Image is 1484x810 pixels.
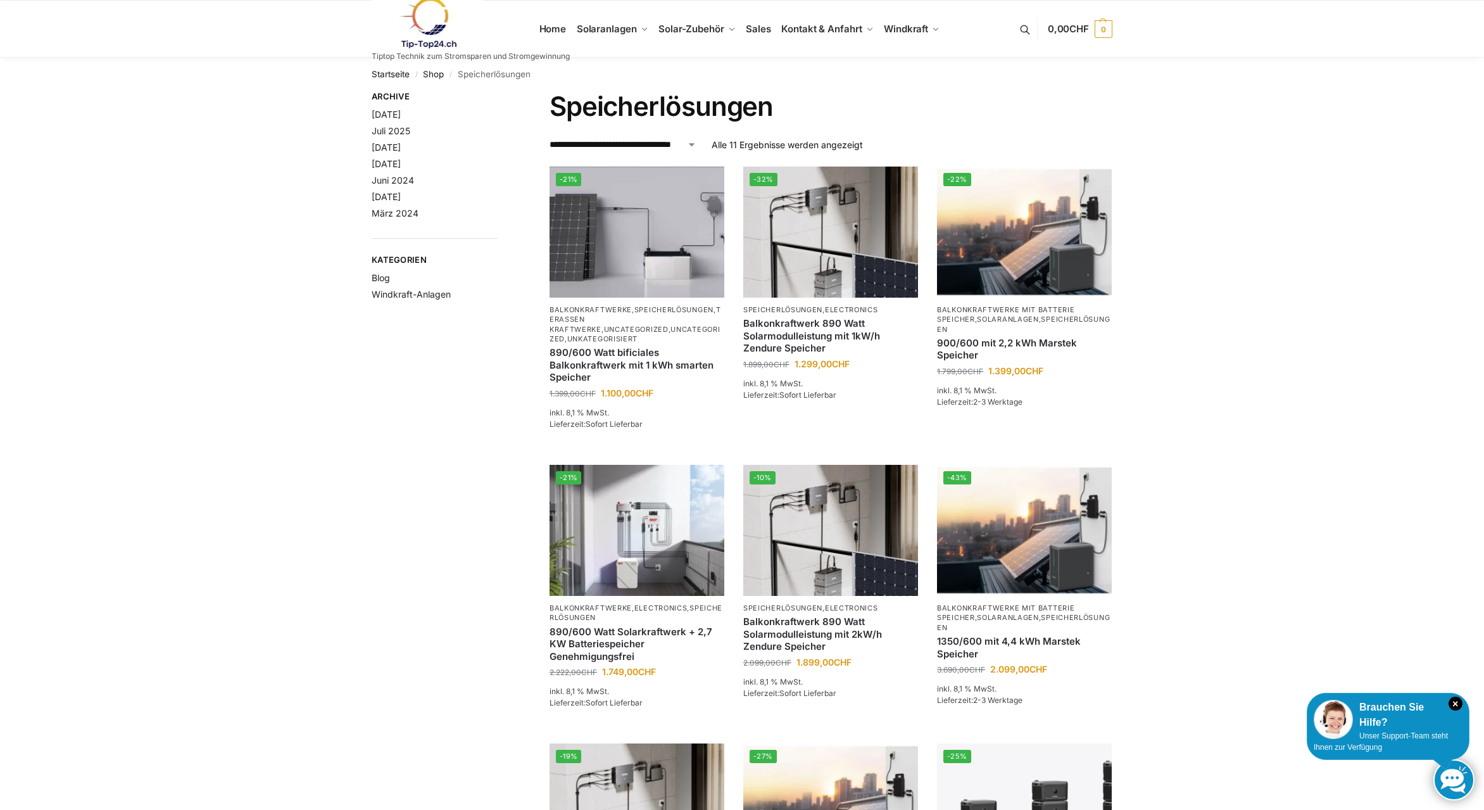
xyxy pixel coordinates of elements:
bdi: 1.799,00 [937,367,983,376]
span: 2-3 Werktage [973,695,1022,705]
a: Balkonkraftwerke [550,305,632,314]
select: Shop-Reihenfolge [550,138,696,151]
a: [DATE] [372,191,401,202]
p: inkl. 8,1 % MwSt. [550,686,724,697]
span: CHF [581,668,597,677]
a: Kontakt & Anfahrt [776,1,879,58]
a: Speicherlösungen [937,613,1110,631]
a: [DATE] [372,109,401,120]
span: CHF [636,388,653,398]
span: Sales [746,23,771,35]
span: CHF [969,665,985,674]
span: Kategorien [372,254,498,267]
a: Solaranlagen [977,315,1038,324]
span: 0,00 [1048,23,1089,35]
p: inkl. 8,1 % MwSt. [550,407,724,419]
a: 890/600 Watt Solarkraftwerk + 2,7 KW Batteriespeicher Genehmigungsfrei [550,626,724,663]
span: Sofort Lieferbar [779,688,836,698]
a: Windkraft-Anlagen [372,289,451,300]
span: Solar-Zubehör [658,23,724,35]
p: , , , , , [550,305,724,345]
span: Lieferzeit: [743,390,836,400]
span: CHF [1026,365,1043,376]
span: Solaranlagen [577,23,637,35]
a: -10%Balkonkraftwerk 890 Watt Solarmodulleistung mit 2kW/h Zendure Speicher [743,465,918,596]
p: , , [937,305,1112,334]
p: Alle 11 Ergebnisse werden angezeigt [712,138,863,151]
a: Balkonkraftwerk 890 Watt Solarmodulleistung mit 1kW/h Zendure Speicher [743,317,918,355]
span: CHF [967,367,983,376]
img: Balkonkraftwerk 890 Watt Solarmodulleistung mit 2kW/h Zendure Speicher [743,465,918,596]
img: Balkonkraftwerk 890 Watt Solarmodulleistung mit 1kW/h Zendure Speicher [743,167,918,298]
bdi: 1.899,00 [796,657,852,668]
span: CHF [580,389,596,398]
a: 0,00CHF 0 [1048,10,1112,48]
a: Solar-Zubehör [653,1,741,58]
p: inkl. 8,1 % MwSt. [743,378,918,389]
img: Customer service [1314,700,1353,739]
a: Balkonkraftwerke [550,604,632,612]
bdi: 2.222,00 [550,668,597,677]
a: Juni 2024 [372,175,414,186]
p: , [743,305,918,315]
a: Electronics [634,604,688,612]
span: / [410,70,423,80]
a: Balkonkraftwerke mit Batterie Speicher [937,305,1074,324]
h1: Speicherlösungen [550,91,1112,122]
a: Terassen Kraftwerke [550,305,721,334]
img: ASE 1000 Batteriespeicher [550,167,724,298]
span: 0 [1095,20,1112,38]
span: Lieferzeit: [743,688,836,698]
a: 900/600 mit 2,2 kWh Marstek Speicher [937,337,1112,362]
i: Schließen [1449,697,1462,711]
span: CHF [834,657,852,668]
a: -21%ASE 1000 Batteriespeicher [550,167,724,298]
p: inkl. 8,1 % MwSt. [743,676,918,688]
span: / [444,70,457,80]
div: Brauchen Sie Hilfe? [1314,700,1462,730]
button: Close filters [498,91,505,105]
p: , , [550,604,724,623]
a: Shop [423,69,444,79]
span: Lieferzeit: [550,419,643,429]
span: Archive [372,91,498,103]
span: CHF [1029,664,1047,674]
span: Sofort Lieferbar [586,698,643,707]
bdi: 1.299,00 [795,358,850,369]
a: 1350/600 mit 4,4 kWh Marstek Speicher [937,635,1112,660]
span: Sofort Lieferbar [779,390,836,400]
bdi: 3.690,00 [937,665,985,674]
bdi: 1.399,00 [550,389,596,398]
bdi: 1.899,00 [743,360,789,369]
a: Speicherlösungen [743,604,822,612]
a: Balkonkraftwerke mit Batterie Speicher [937,604,1074,622]
a: Speicherlösungen [937,315,1110,333]
a: Balkonkraftwerk 890 Watt Solarmodulleistung mit 2kW/h Zendure Speicher [743,616,918,653]
bdi: 1.100,00 [601,388,653,398]
a: -21%Steckerkraftwerk mit 2,7kwh-Speicher [550,465,724,596]
img: Balkonkraftwerk mit Marstek Speicher [937,465,1112,596]
img: Steckerkraftwerk mit 2,7kwh-Speicher [550,465,724,596]
span: CHF [776,658,791,668]
span: Windkraft [884,23,928,35]
span: Sofort Lieferbar [586,419,643,429]
p: inkl. 8,1 % MwSt. [937,385,1112,396]
a: Sales [741,1,776,58]
span: Unser Support-Team steht Ihnen zur Verfügung [1314,731,1448,752]
span: CHF [832,358,850,369]
a: März 2024 [372,208,418,218]
bdi: 1.399,00 [988,365,1043,376]
bdi: 2.099,00 [990,664,1047,674]
a: Uncategorized [550,325,720,343]
a: Unkategorisiert [567,334,638,343]
a: -32%Balkonkraftwerk 890 Watt Solarmodulleistung mit 1kW/h Zendure Speicher [743,167,918,298]
a: Solaranlagen [977,613,1038,622]
a: Electronics [825,604,878,612]
p: , [743,604,918,613]
span: Lieferzeit: [937,397,1022,407]
span: 2-3 Werktage [973,397,1022,407]
a: Speicherlösungen [550,604,722,622]
a: Juli 2025 [372,125,410,136]
p: inkl. 8,1 % MwSt. [937,683,1112,695]
img: Balkonkraftwerk mit Marstek Speicher [937,167,1112,298]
